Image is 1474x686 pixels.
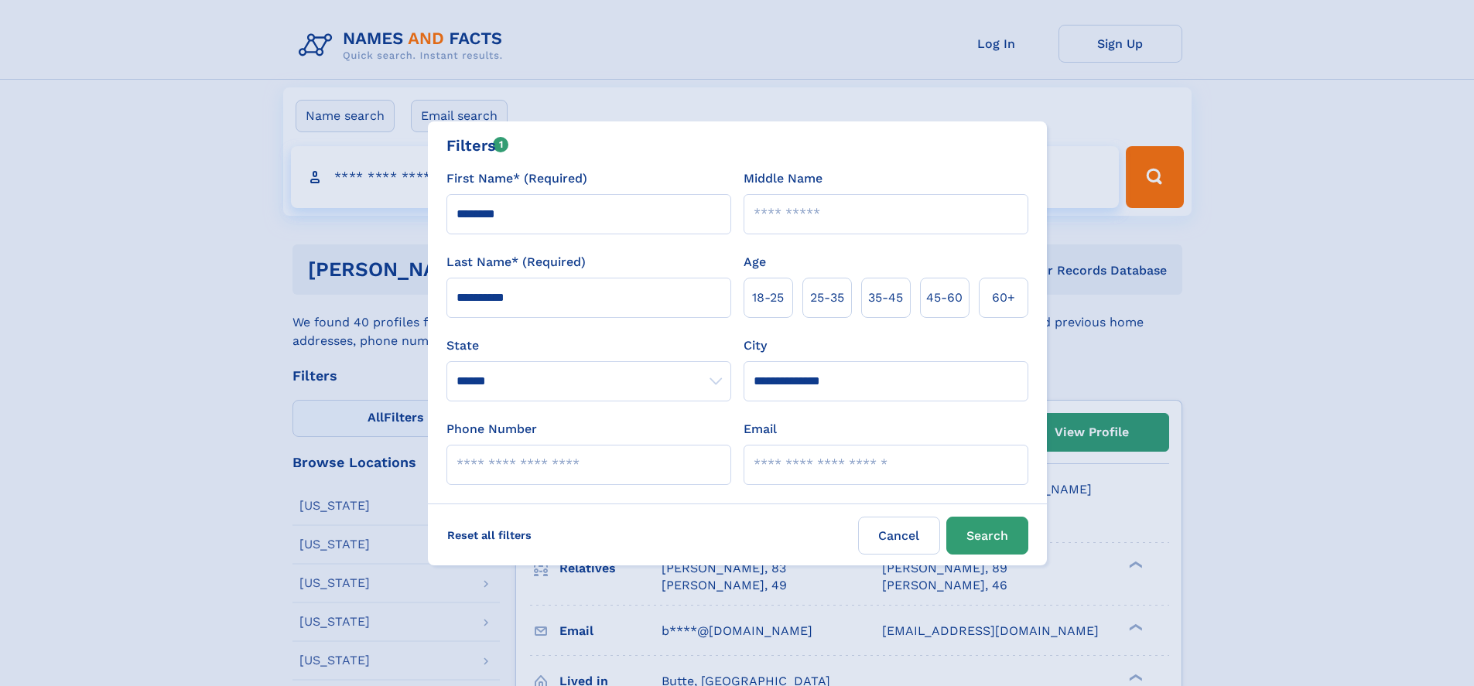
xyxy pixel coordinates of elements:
[437,517,542,554] label: Reset all filters
[744,169,822,188] label: Middle Name
[744,336,767,355] label: City
[926,288,963,307] span: 45‑60
[446,134,509,157] div: Filters
[446,253,586,271] label: Last Name* (Required)
[446,420,537,439] label: Phone Number
[946,517,1028,555] button: Search
[752,288,784,307] span: 18‑25
[744,420,777,439] label: Email
[446,169,587,188] label: First Name* (Required)
[446,336,731,355] label: State
[810,288,844,307] span: 25‑35
[744,253,766,271] label: Age
[992,288,1015,307] span: 60+
[868,288,903,307] span: 35‑45
[858,517,940,555] label: Cancel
